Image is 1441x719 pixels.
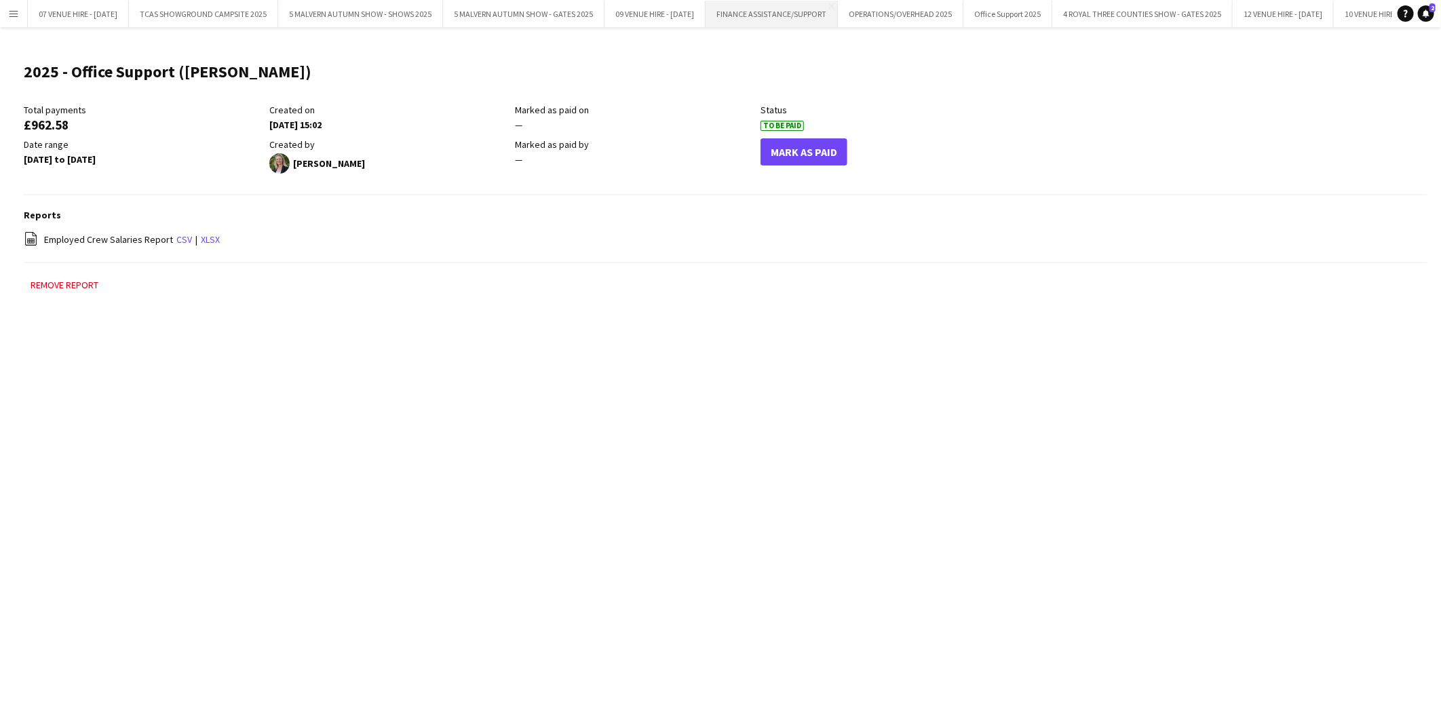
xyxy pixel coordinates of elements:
[1418,5,1434,22] a: 2
[201,233,220,246] a: xlsx
[706,1,838,27] button: FINANCE ASSISTANCE/SUPPORT
[24,119,263,131] div: £962.58
[269,138,508,151] div: Created by
[1233,1,1334,27] button: 12 VENUE HIRE - [DATE]
[963,1,1052,27] button: Office Support 2025
[44,233,173,246] span: Employed Crew Salaries Report
[604,1,706,27] button: 09 VENUE HIRE - [DATE]
[761,104,999,116] div: Status
[278,1,443,27] button: 5 MALVERN AUTUMN SHOW - SHOWS 2025
[761,138,847,166] button: Mark As Paid
[269,119,508,131] div: [DATE] 15:02
[269,104,508,116] div: Created on
[24,231,1427,248] div: |
[515,104,754,116] div: Marked as paid on
[443,1,604,27] button: 5 MALVERN AUTUMN SHOW - GATES 2025
[761,121,804,131] span: To Be Paid
[176,233,192,246] a: csv
[1429,3,1436,12] span: 2
[1052,1,1233,27] button: 4 ROYAL THREE COUNTIES SHOW - GATES 2025
[24,277,105,293] button: Remove report
[24,62,311,82] h1: 2025 - Office Support ([PERSON_NAME])
[269,153,508,174] div: [PERSON_NAME]
[1334,1,1435,27] button: 10 VENUE HIRE - [DATE]
[838,1,963,27] button: OPERATIONS/OVERHEAD 2025
[515,119,522,131] span: —
[515,153,522,166] span: —
[515,138,754,151] div: Marked as paid by
[24,153,263,166] div: [DATE] to [DATE]
[24,209,1427,221] h3: Reports
[129,1,278,27] button: TCAS SHOWGROUND CAMPSITE 2025
[24,138,263,151] div: Date range
[28,1,129,27] button: 07 VENUE HIRE - [DATE]
[24,104,263,116] div: Total payments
